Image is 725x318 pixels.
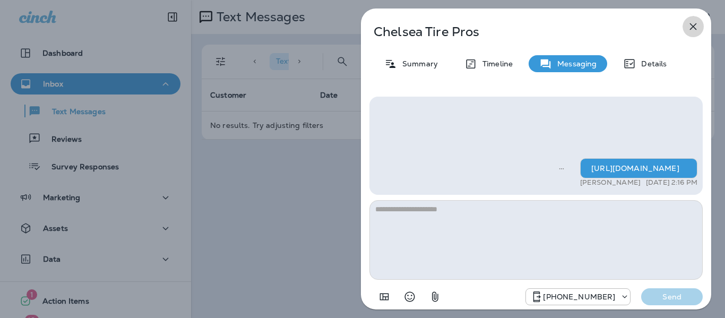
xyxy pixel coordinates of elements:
div: [URL][DOMAIN_NAME] [580,158,697,178]
p: [PHONE_NUMBER] [543,293,615,301]
p: Messaging [552,59,597,68]
p: [DATE] 2:16 PM [646,178,697,187]
span: Sent [559,163,564,173]
p: Summary [397,59,438,68]
p: Chelsea Tire Pros [374,24,663,39]
button: Add in a premade template [374,286,395,307]
button: Select an emoji [399,286,420,307]
p: Details [636,59,667,68]
p: [PERSON_NAME] [580,178,641,187]
p: Timeline [477,59,513,68]
div: +1 (205) 606-2088 [526,290,630,303]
